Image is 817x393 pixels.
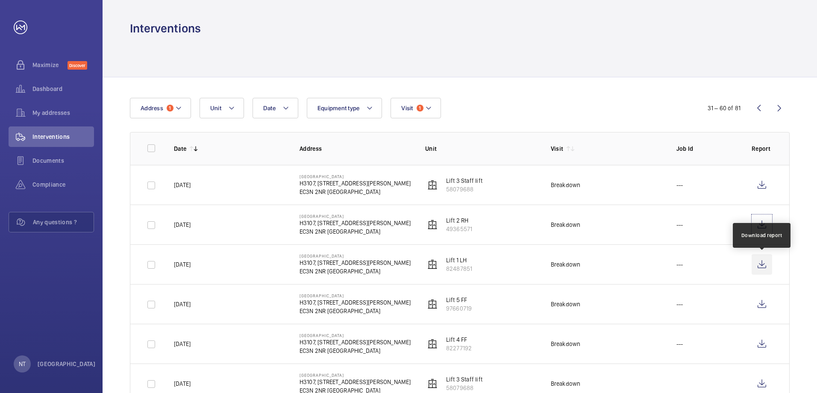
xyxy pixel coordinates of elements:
[174,144,186,153] p: Date
[174,260,191,269] p: [DATE]
[174,181,191,189] p: [DATE]
[752,144,772,153] p: Report
[130,98,191,118] button: Address1
[33,218,94,226] span: Any questions ?
[174,379,191,388] p: [DATE]
[300,179,411,188] p: H3107, [STREET_ADDRESS][PERSON_NAME]
[676,220,683,229] p: ---
[300,214,411,219] p: [GEOGRAPHIC_DATA]
[300,253,411,258] p: [GEOGRAPHIC_DATA]
[676,144,738,153] p: Job Id
[32,85,94,93] span: Dashboard
[446,384,482,392] p: 58079688
[300,372,411,378] p: [GEOGRAPHIC_DATA]
[427,220,438,230] img: elevator.svg
[38,360,95,368] p: [GEOGRAPHIC_DATA]
[425,144,537,153] p: Unit
[427,378,438,389] img: elevator.svg
[200,98,244,118] button: Unit
[741,232,782,239] div: Download report
[174,220,191,229] p: [DATE]
[446,304,472,313] p: 97660719
[210,105,221,111] span: Unit
[708,104,741,112] div: 31 – 60 of 81
[551,220,581,229] div: Breakdown
[167,105,173,111] span: 1
[446,335,472,344] p: Lift 4 FF
[300,267,411,276] p: EC3N 2NR [GEOGRAPHIC_DATA]
[300,378,411,386] p: H3107, [STREET_ADDRESS][PERSON_NAME]
[300,219,411,227] p: H3107, [STREET_ADDRESS][PERSON_NAME]
[551,379,581,388] div: Breakdown
[427,299,438,309] img: elevator.svg
[551,260,581,269] div: Breakdown
[300,144,411,153] p: Address
[263,105,276,111] span: Date
[300,293,411,298] p: [GEOGRAPHIC_DATA]
[676,181,683,189] p: ---
[317,105,360,111] span: Equipment type
[446,264,472,273] p: 82487851
[32,180,94,189] span: Compliance
[401,105,413,111] span: Visit
[300,298,411,307] p: H3107, [STREET_ADDRESS][PERSON_NAME]
[300,227,411,236] p: EC3N 2NR [GEOGRAPHIC_DATA]
[307,98,382,118] button: Equipment type
[300,346,411,355] p: EC3N 2NR [GEOGRAPHIC_DATA]
[300,188,411,196] p: EC3N 2NR [GEOGRAPHIC_DATA]
[19,360,26,368] p: NT
[427,259,438,270] img: elevator.svg
[427,180,438,190] img: elevator.svg
[141,105,163,111] span: Address
[174,300,191,308] p: [DATE]
[446,216,472,225] p: Lift 2 RH
[427,339,438,349] img: elevator.svg
[300,258,411,267] p: H3107, [STREET_ADDRESS][PERSON_NAME]
[551,144,564,153] p: Visit
[446,296,472,304] p: Lift 5 FF
[551,181,581,189] div: Breakdown
[300,338,411,346] p: H3107, [STREET_ADDRESS][PERSON_NAME]
[32,109,94,117] span: My addresses
[68,61,87,70] span: Discover
[300,307,411,315] p: EC3N 2NR [GEOGRAPHIC_DATA]
[300,174,411,179] p: [GEOGRAPHIC_DATA]
[446,225,472,233] p: 49365571
[417,105,423,111] span: 1
[391,98,441,118] button: Visit1
[446,256,472,264] p: Lift 1 LH
[551,340,581,348] div: Breakdown
[676,340,683,348] p: ---
[32,156,94,165] span: Documents
[300,333,411,338] p: [GEOGRAPHIC_DATA]
[130,21,201,36] h1: Interventions
[676,300,683,308] p: ---
[32,132,94,141] span: Interventions
[446,344,472,352] p: 82277192
[551,300,581,308] div: Breakdown
[446,176,482,185] p: Lift 3 Staff lift
[446,185,482,194] p: 58079688
[174,340,191,348] p: [DATE]
[676,260,683,269] p: ---
[32,61,68,69] span: Maximize
[253,98,298,118] button: Date
[446,375,482,384] p: Lift 3 Staff lift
